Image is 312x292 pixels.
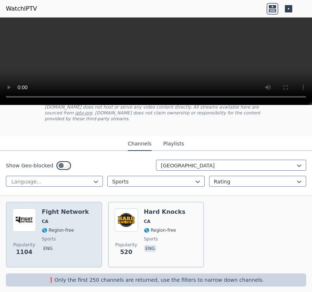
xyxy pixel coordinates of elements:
[128,137,152,151] button: Channels
[115,242,137,248] span: Popularity
[163,137,184,151] button: Playlists
[45,104,267,122] p: [DOMAIN_NAME] does not host or serve any video content directly. All streams available here are s...
[144,227,176,233] span: 🌎 Region-free
[115,208,138,232] img: Hard Knocks
[9,276,303,284] p: ❗️Only the first 250 channels are returned, use the filters to narrow down channels.
[12,208,36,232] img: Fight Network
[42,227,74,233] span: 🌎 Region-free
[42,236,56,242] span: sports
[42,219,48,224] span: CA
[75,110,92,115] a: iptv-org
[6,4,37,13] a: WatchIPTV
[13,242,35,248] span: Popularity
[144,245,156,252] p: eng
[120,248,132,257] span: 520
[144,236,158,242] span: sports
[144,219,151,224] span: CA
[42,208,89,216] h6: Fight Network
[16,248,33,257] span: 1104
[144,208,186,216] h6: Hard Knocks
[6,162,53,169] label: Show Geo-blocked
[42,245,54,252] p: eng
